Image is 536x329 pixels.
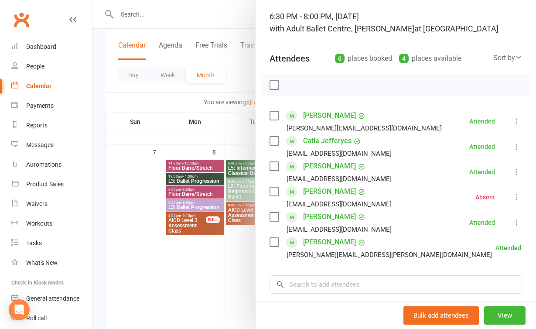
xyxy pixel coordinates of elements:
div: [EMAIL_ADDRESS][DOMAIN_NAME] [287,199,392,210]
a: Waivers [11,194,92,214]
div: [PERSON_NAME][EMAIL_ADDRESS][PERSON_NAME][DOMAIN_NAME] [287,249,492,260]
div: 6 [335,54,345,63]
div: Attended [495,245,521,251]
div: Payments [26,102,54,109]
div: Absent [475,194,495,200]
div: 6:30 PM - 8:00 PM, [DATE] [270,10,522,35]
div: Attended [469,118,495,124]
a: Catia Jefferyes [303,134,352,148]
div: [PERSON_NAME][EMAIL_ADDRESS][DOMAIN_NAME] [287,123,442,134]
div: Dashboard [26,43,56,50]
div: 4 [399,54,409,63]
a: Workouts [11,214,92,233]
a: [PERSON_NAME] [303,185,356,199]
a: What's New [11,253,92,273]
div: Calendar [26,82,51,89]
a: [PERSON_NAME] [303,235,356,249]
button: Bulk add attendees [403,306,479,325]
div: Messages [26,141,54,148]
a: [PERSON_NAME] [303,210,356,224]
div: Attended [469,219,495,226]
a: Calendar [11,76,92,96]
a: [PERSON_NAME] [303,109,356,123]
div: [EMAIL_ADDRESS][DOMAIN_NAME] [287,148,392,159]
div: Tasks [26,240,42,247]
div: Sort by [493,52,522,64]
div: Workouts [26,220,52,227]
div: [EMAIL_ADDRESS][DOMAIN_NAME] [287,173,392,185]
div: places available [399,52,461,65]
div: What's New [26,259,58,266]
div: Open Intercom Messenger [9,299,30,320]
a: Payments [11,96,92,116]
div: Product Sales [26,181,64,188]
a: General attendance kiosk mode [11,289,92,308]
a: Clubworx [10,9,32,31]
button: View [484,306,526,325]
a: Tasks [11,233,92,253]
a: Roll call [11,308,92,328]
a: Reports [11,116,92,135]
span: with Adult Ballet Centre, [PERSON_NAME] [270,24,414,33]
a: Product Sales [11,175,92,194]
a: Dashboard [11,37,92,57]
div: People [26,63,44,70]
input: Search to add attendees [270,275,522,294]
div: Waivers [26,200,48,207]
div: Attended [469,144,495,150]
div: Reports [26,122,48,129]
a: People [11,57,92,76]
span: at [GEOGRAPHIC_DATA] [414,24,498,33]
div: Attended [469,169,495,175]
div: Attendees [270,52,310,65]
div: places booked [335,52,392,65]
div: General attendance [26,295,79,302]
div: Roll call [26,315,47,322]
div: [EMAIL_ADDRESS][DOMAIN_NAME] [287,224,392,235]
div: Automations [26,161,61,168]
a: Automations [11,155,92,175]
a: [PERSON_NAME] [303,159,356,173]
a: Messages [11,135,92,155]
